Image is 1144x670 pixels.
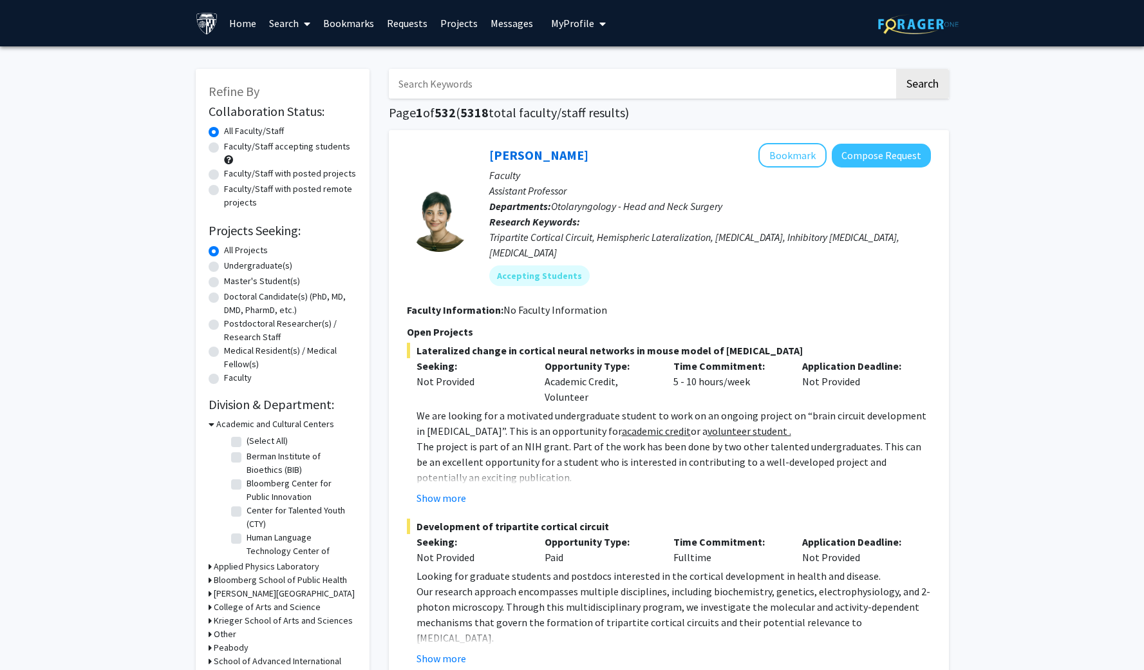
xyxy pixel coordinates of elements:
[247,434,288,448] label: (Select All)
[214,560,319,573] h3: Applied Physics Laboratory
[407,519,931,534] span: Development of tripartite cortical circuit
[247,531,353,571] label: Human Language Technology Center of Excellence (HLTCOE)
[802,534,912,550] p: Application Deadline:
[224,274,300,288] label: Master's Student(s)
[224,140,350,153] label: Faculty/Staff accepting students
[434,1,484,46] a: Projects
[209,223,357,238] h2: Projects Seeking:
[832,144,931,167] button: Compose Request to Tara Deemyad
[214,600,321,614] h3: College of Arts and Science
[263,1,317,46] a: Search
[673,358,783,374] p: Time Commitment:
[489,147,588,163] a: [PERSON_NAME]
[196,12,218,35] img: Johns Hopkins University Logo
[489,167,931,183] p: Faculty
[417,374,526,389] div: Not Provided
[417,490,466,506] button: Show more
[224,124,284,138] label: All Faculty/Staff
[535,358,664,405] div: Academic Credit, Volunteer
[878,14,959,34] img: ForagerOne Logo
[224,317,357,344] label: Postdoctoral Researcher(s) / Research Staff
[673,534,783,550] p: Time Commitment:
[792,534,921,565] div: Not Provided
[417,584,931,646] p: Our research approach encompasses multiple disciplines, including biochemistry, genetics, electro...
[417,439,931,485] p: The project is part of an NIH grant. Part of the work has been done by two other talented undergr...
[224,344,357,371] label: Medical Resident(s) / Medical Fellow(s)
[551,200,722,213] span: Otolaryngology - Head and Neck Surgery
[247,477,353,504] label: Bloomberg Center for Public Innovation
[535,534,664,565] div: Paid
[317,1,380,46] a: Bookmarks
[214,614,353,627] h3: Krieger School of Arts and Sciences
[224,290,357,317] label: Doctoral Candidate(s) (PhD, MD, DMD, PharmD, etc.)
[417,651,466,666] button: Show more
[214,627,236,641] h3: Other
[224,167,356,180] label: Faculty/Staff with posted projects
[664,534,792,565] div: Fulltime
[380,1,434,46] a: Requests
[224,244,268,257] label: All Projects
[622,425,691,437] u: academic credit
[209,83,259,99] span: Refine By
[209,397,357,412] h2: Division & Department:
[247,450,353,477] label: Berman Institute of Bioethics (BIB)
[224,371,252,385] label: Faculty
[214,587,355,600] h3: [PERSON_NAME][GEOGRAPHIC_DATA]
[407,343,931,358] span: Lateralized change in cortical neural networks in mouse model of [MEDICAL_DATA]
[389,105,949,120] h1: Page of ( total faculty/staff results)
[214,573,347,587] h3: Bloomberg School of Public Health
[417,568,931,584] p: Looking for graduate students and postdocs interested in the cortical development in health and d...
[407,324,931,340] p: Open Projects
[503,303,607,316] span: No Faculty Information
[247,504,353,531] label: Center for Talented Youth (CTY)
[224,182,357,209] label: Faculty/Staff with posted remote projects
[802,358,912,374] p: Application Deadline:
[489,215,580,228] b: Research Keywords:
[214,641,248,655] h3: Peabody
[792,358,921,405] div: Not Provided
[209,104,357,119] h2: Collaboration Status:
[416,104,423,120] span: 1
[896,69,949,99] button: Search
[489,265,590,286] mat-chip: Accepting Students
[224,259,292,273] label: Undergraduate(s)
[417,534,526,550] p: Seeking:
[664,358,792,405] div: 5 - 10 hours/week
[460,104,489,120] span: 5318
[484,1,539,46] a: Messages
[758,143,827,167] button: Add Tara Deemyad to Bookmarks
[389,69,894,99] input: Search Keywords
[407,303,503,316] b: Faculty Information:
[417,550,526,565] div: Not Provided
[435,104,456,120] span: 532
[489,229,931,260] div: Tripartite Cortical Circuit, Hemispheric Lateralization, [MEDICAL_DATA], Inhibitory [MEDICAL_DATA...
[545,358,654,374] p: Opportunity Type:
[417,408,931,439] p: We are looking for a motivated undergraduate student to work on an ongoing project on “brain circ...
[708,425,791,437] u: volunteer student .
[10,612,55,660] iframe: Chat
[216,417,334,431] h3: Academic and Cultural Centers
[489,183,931,198] p: Assistant Professor
[545,534,654,550] p: Opportunity Type:
[417,358,526,374] p: Seeking:
[489,200,551,213] b: Departments:
[551,17,594,30] span: My Profile
[223,1,263,46] a: Home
